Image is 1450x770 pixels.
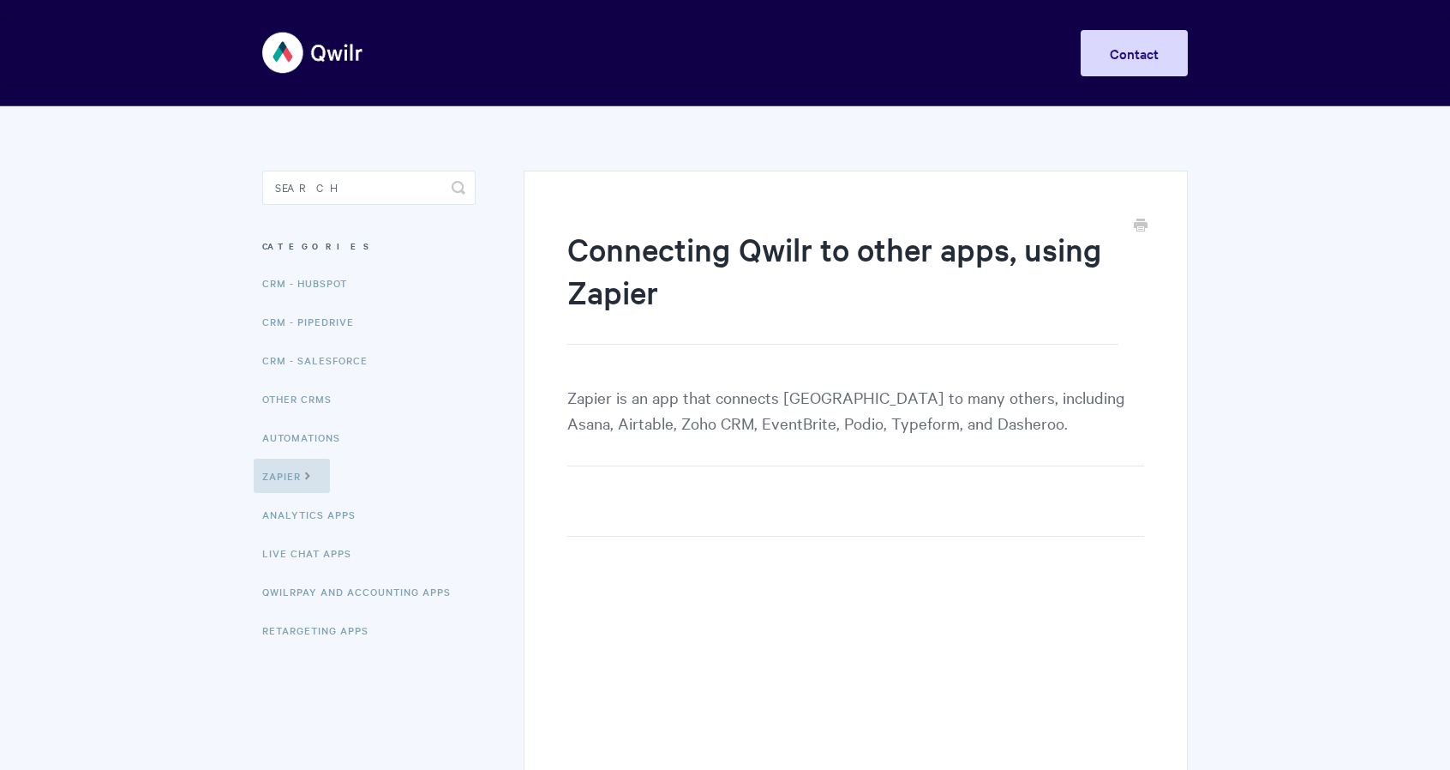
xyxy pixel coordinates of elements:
[262,420,353,454] a: Automations
[262,304,367,339] a: CRM - Pipedrive
[567,227,1118,345] h1: Connecting Qwilr to other apps, using Zapier
[262,382,345,416] a: Other CRMs
[262,21,364,85] img: Qwilr Help Center
[262,343,380,377] a: CRM - Salesforce
[1081,30,1188,76] a: Contact
[1134,217,1147,236] a: Print this Article
[262,536,364,570] a: Live Chat Apps
[254,459,330,493] a: Zapier
[567,384,1144,466] p: Zapier is an app that connects [GEOGRAPHIC_DATA] to many others, including Asana, Airtable, Zoho ...
[262,574,464,609] a: QwilrPay and Accounting Apps
[262,613,381,647] a: Retargeting Apps
[262,497,368,532] a: Analytics Apps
